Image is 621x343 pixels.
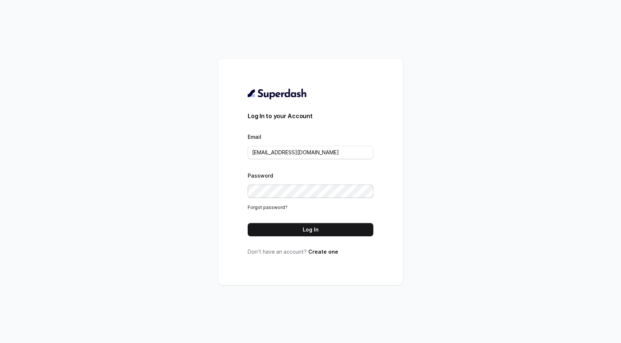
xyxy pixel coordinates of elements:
img: light.svg [248,88,307,100]
h3: Log In to your Account [248,112,373,120]
input: youremail@example.com [248,146,373,159]
label: Password [248,172,273,179]
a: Create one [308,248,338,255]
a: Forgot password? [248,205,288,210]
p: Don’t have an account? [248,248,373,255]
button: Log In [248,223,373,236]
label: Email [248,134,261,140]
